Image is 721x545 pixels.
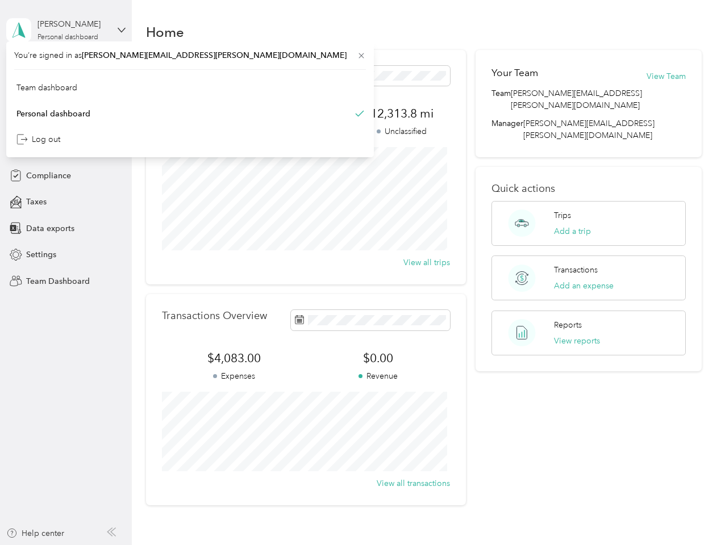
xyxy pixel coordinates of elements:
[647,70,686,82] button: View Team
[26,249,56,261] span: Settings
[511,87,685,111] span: [PERSON_NAME][EMAIL_ADDRESS][PERSON_NAME][DOMAIN_NAME]
[403,257,450,269] button: View all trips
[16,133,60,145] div: Log out
[554,225,591,237] button: Add a trip
[491,87,511,111] span: Team
[657,481,721,545] iframe: Everlance-gr Chat Button Frame
[162,370,306,382] p: Expenses
[306,370,450,382] p: Revenue
[523,119,655,140] span: [PERSON_NAME][EMAIL_ADDRESS][PERSON_NAME][DOMAIN_NAME]
[26,275,90,287] span: Team Dashboard
[554,319,582,331] p: Reports
[491,66,538,80] h2: Your Team
[354,125,450,137] p: Unclassified
[554,280,614,292] button: Add an expense
[162,310,267,322] p: Transactions Overview
[37,18,109,30] div: [PERSON_NAME]
[6,527,64,539] button: Help center
[37,34,98,41] div: Personal dashboard
[146,26,184,38] h1: Home
[377,477,450,489] button: View all transactions
[14,49,366,61] span: You’re signed in as
[354,106,450,121] span: 12,313.8 mi
[554,335,600,347] button: View reports
[16,107,90,119] div: Personal dashboard
[306,350,450,366] span: $0.00
[491,183,685,195] p: Quick actions
[491,118,523,141] span: Manager
[26,223,74,234] span: Data exports
[554,209,571,221] p: Trips
[162,350,306,366] span: $4,083.00
[26,196,47,208] span: Taxes
[82,51,347,60] span: [PERSON_NAME][EMAIL_ADDRESS][PERSON_NAME][DOMAIN_NAME]
[26,170,71,182] span: Compliance
[16,82,77,94] div: Team dashboard
[554,264,598,276] p: Transactions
